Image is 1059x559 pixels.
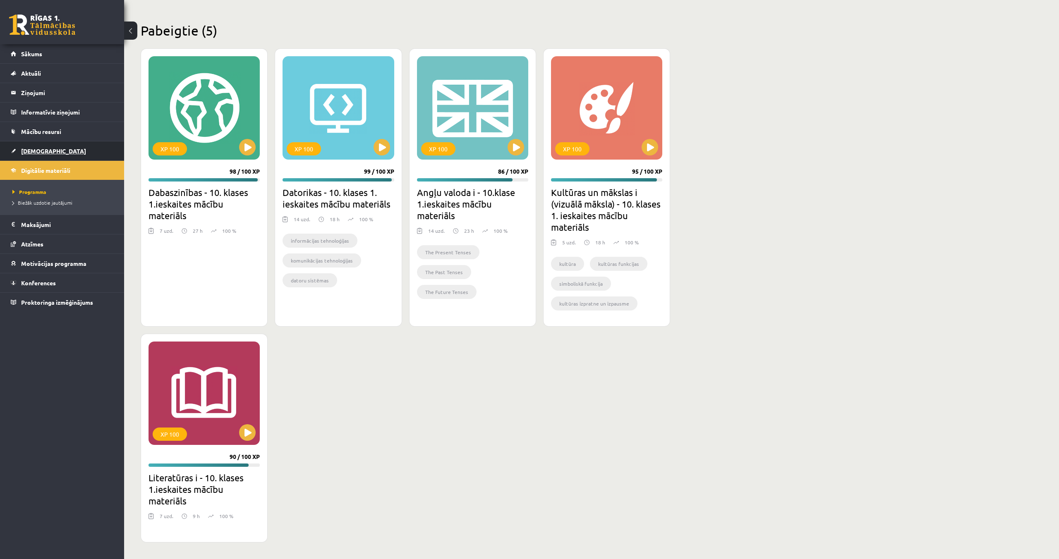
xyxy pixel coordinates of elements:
[283,273,337,287] li: datoru sistēmas
[21,167,70,174] span: Digitālie materiāli
[359,215,373,223] p: 100 %
[9,14,75,35] a: Rīgas 1. Tālmācības vidusskola
[283,234,357,248] li: informācijas tehnoloģijas
[21,69,41,77] span: Aktuāli
[11,273,114,292] a: Konferences
[11,293,114,312] a: Proktoringa izmēģinājums
[193,512,200,520] p: 9 h
[11,83,114,102] a: Ziņojumi
[12,199,72,206] span: Biežāk uzdotie jautājumi
[283,186,394,210] h2: Datorikas - 10. klases 1. ieskaites mācību materiāls
[12,199,116,206] a: Biežāk uzdotie jautājumi
[21,299,93,306] span: Proktoringa izmēģinājums
[21,240,43,248] span: Atzīmes
[12,188,116,196] a: Programma
[294,215,310,228] div: 14 uzd.
[421,142,455,155] div: XP 100
[21,50,42,57] span: Sākums
[11,122,114,141] a: Mācību resursi
[153,142,187,155] div: XP 100
[11,141,114,160] a: [DEMOGRAPHIC_DATA]
[11,103,114,122] a: Informatīvie ziņojumi
[21,215,114,234] legend: Maksājumi
[562,239,576,251] div: 5 uzd.
[555,142,589,155] div: XP 100
[417,285,477,299] li: The Future Tenses
[12,189,46,195] span: Programma
[11,161,114,180] a: Digitālie materiāli
[21,103,114,122] legend: Informatīvie ziņojumi
[464,227,474,234] p: 23 h
[149,186,260,221] h2: Dabaszinības - 10. klases 1.ieskaites mācību materiāls
[417,245,479,259] li: The Present Tenses
[141,22,670,38] h2: Pabeigtie (5)
[21,128,61,135] span: Mācību resursi
[193,227,203,234] p: 27 h
[590,257,647,271] li: kultūras funkcijas
[21,147,86,155] span: [DEMOGRAPHIC_DATA]
[625,239,639,246] p: 100 %
[417,265,471,279] li: The Past Tenses
[21,83,114,102] legend: Ziņojumi
[417,186,528,221] h2: Angļu valoda i - 10.klase 1.ieskaites mācību materiāls
[11,64,114,83] a: Aktuāli
[219,512,233,520] p: 100 %
[149,472,260,506] h2: Literatūras i - 10. klases 1.ieskaites mācību materiāls
[11,254,114,273] a: Motivācijas programma
[283,253,361,268] li: komunikācijas tehnoloģijas
[595,239,605,246] p: 18 h
[494,227,508,234] p: 100 %
[287,142,321,155] div: XP 100
[11,234,114,253] a: Atzīmes
[160,512,173,525] div: 7 uzd.
[11,44,114,63] a: Sākums
[21,260,86,267] span: Motivācijas programma
[160,227,173,239] div: 7 uzd.
[551,257,584,271] li: kultūra
[428,227,445,239] div: 14 uzd.
[551,186,662,233] h2: Kultūras un mākslas i (vizuālā māksla) - 10. klases 1. ieskaites mācību materiāls
[330,215,340,223] p: 18 h
[21,279,56,287] span: Konferences
[222,227,236,234] p: 100 %
[551,277,611,291] li: simboliskā funkcija
[551,296,637,311] li: kultūras izpratne un izpausme
[11,215,114,234] a: Maksājumi
[153,428,187,441] div: XP 100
